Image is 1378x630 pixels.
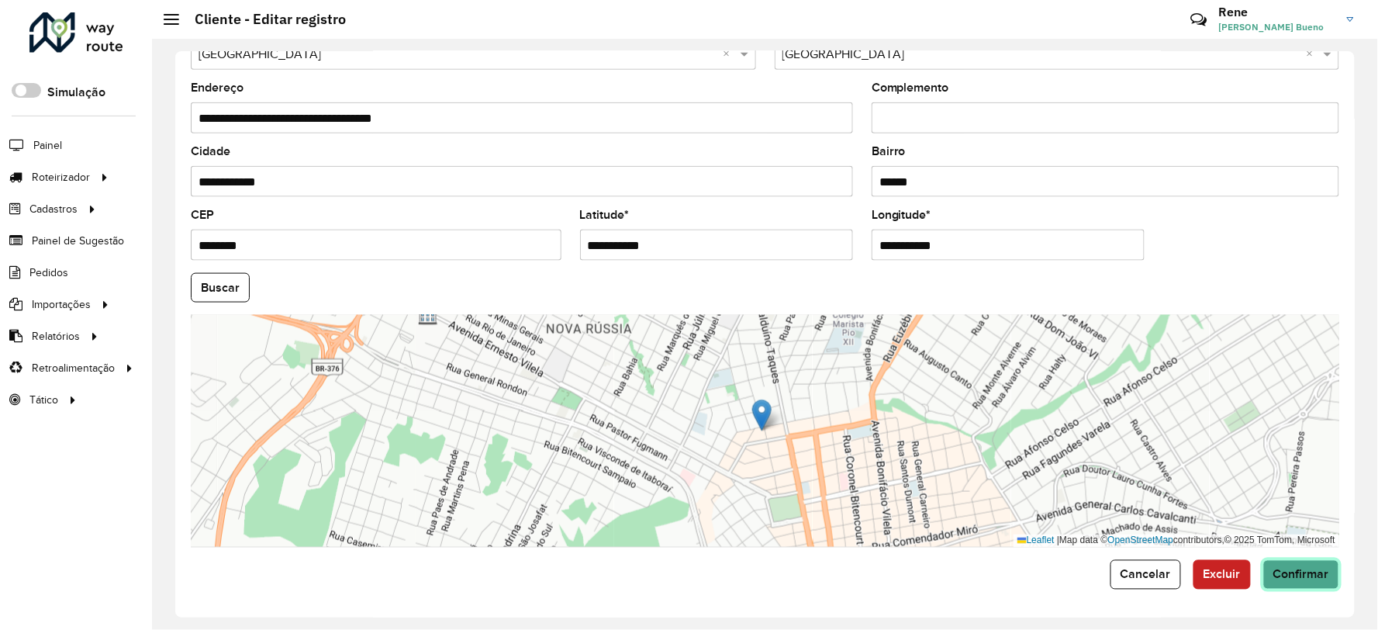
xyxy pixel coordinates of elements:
[1014,535,1339,548] div: Map data © contributors,© 2025 TomTom, Microsoft
[872,142,906,161] label: Bairro
[29,201,78,217] span: Cadastros
[191,206,214,224] label: CEP
[33,137,62,154] span: Painel
[32,169,90,185] span: Roteirizador
[32,233,124,249] span: Painel de Sugestão
[32,360,115,376] span: Retroalimentação
[1017,535,1055,546] a: Leaflet
[32,296,91,313] span: Importações
[29,392,58,408] span: Tático
[752,400,772,431] img: Marker
[1193,560,1251,590] button: Excluir
[1219,20,1335,34] span: [PERSON_NAME] Bueno
[1219,5,1335,19] h3: Rene
[1263,560,1339,590] button: Confirmar
[1108,535,1174,546] a: OpenStreetMap
[47,83,105,102] label: Simulação
[32,328,80,344] span: Relatórios
[1204,568,1241,581] span: Excluir
[1121,568,1171,581] span: Cancelar
[191,142,230,161] label: Cidade
[191,78,243,97] label: Endereço
[872,78,949,97] label: Complemento
[1057,535,1059,546] span: |
[418,306,438,326] img: VIRGINIA PONTA GROSSA
[1307,45,1320,64] span: Clear all
[1182,3,1215,36] a: Contato Rápido
[1110,560,1181,590] button: Cancelar
[191,273,250,303] button: Buscar
[580,206,630,224] label: Latitude
[872,206,931,224] label: Longitude
[29,265,68,281] span: Pedidos
[179,11,346,28] h2: Cliente - Editar registro
[724,45,737,64] span: Clear all
[1273,568,1329,581] span: Confirmar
